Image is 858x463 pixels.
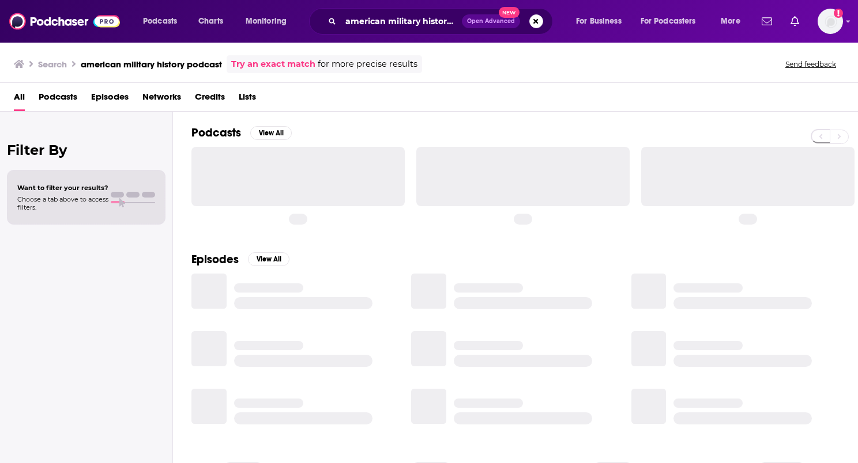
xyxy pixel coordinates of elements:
button: open menu [135,12,192,31]
a: Lists [239,88,256,111]
div: Search podcasts, credits, & more... [320,8,564,35]
h3: Search [38,59,67,70]
img: User Profile [818,9,843,34]
button: Show profile menu [818,9,843,34]
button: open menu [238,12,302,31]
h2: Podcasts [191,126,241,140]
a: Podcasts [39,88,77,111]
button: Send feedback [782,59,840,69]
a: Episodes [91,88,129,111]
span: Charts [198,13,223,29]
a: Credits [195,88,225,111]
span: New [499,7,520,18]
span: Podcasts [143,13,177,29]
input: Search podcasts, credits, & more... [341,12,462,31]
span: For Business [576,13,622,29]
button: open menu [713,12,755,31]
span: Logged in as KSteele [818,9,843,34]
span: Want to filter your results? [17,184,108,192]
a: All [14,88,25,111]
a: Show notifications dropdown [757,12,777,31]
span: Open Advanced [467,18,515,24]
h2: Episodes [191,252,239,267]
img: Podchaser - Follow, Share and Rate Podcasts [9,10,120,32]
svg: Add a profile image [834,9,843,18]
button: View All [250,126,292,140]
a: Try an exact match [231,58,315,71]
button: open menu [633,12,713,31]
button: Open AdvancedNew [462,14,520,28]
span: For Podcasters [641,13,696,29]
span: Monitoring [246,13,287,29]
button: View All [248,252,289,266]
h2: Filter By [7,142,165,158]
span: More [721,13,740,29]
a: Charts [191,12,230,31]
h3: american military history podcast [81,59,222,70]
button: open menu [568,12,636,31]
a: Networks [142,88,181,111]
a: EpisodesView All [191,252,289,267]
span: Choose a tab above to access filters. [17,195,108,211]
a: Show notifications dropdown [786,12,804,31]
span: for more precise results [318,58,417,71]
a: PodcastsView All [191,126,292,140]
